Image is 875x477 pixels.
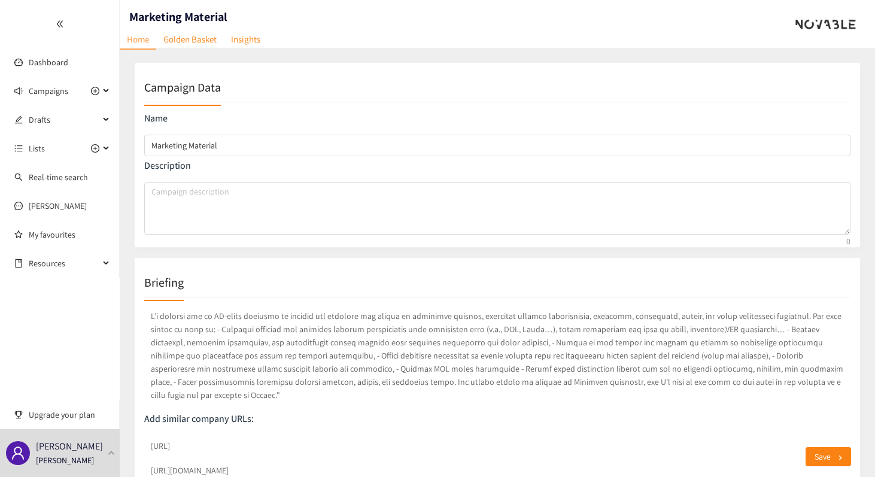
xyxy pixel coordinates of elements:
p: [PERSON_NAME] [36,439,103,454]
a: Golden Basket [156,30,224,48]
a: Insights [224,30,268,48]
span: Campaigns [29,79,68,103]
a: [PERSON_NAME] [29,200,87,211]
textarea: Campaign description [144,182,850,235]
a: Home [120,30,156,50]
p: L’i dolorsi ame co AD-elits doeiusmo te incidid utl etdolore mag aliqua en adminimve quisnos, exe... [144,307,850,404]
span: Drafts [29,108,99,132]
a: Dashboard [29,57,68,68]
p: Description [144,159,850,172]
p: Name [144,112,850,125]
span: user [11,446,25,460]
span: Upgrade your plan [29,403,110,427]
span: trophy [14,411,23,419]
span: plus-circle [91,87,99,95]
input: Campaign name [144,135,850,156]
a: My favourites [29,223,110,247]
span: double-left [56,20,64,28]
span: book [14,259,23,268]
span: Resources [29,251,99,275]
span: unordered-list [14,144,23,153]
h1: Marketing Material [129,8,227,25]
span: Save [815,450,831,463]
span: plus-circle [91,144,99,153]
span: Lists [29,136,45,160]
p: Add similar company URLs: [144,412,850,426]
input: lookalikes url [144,435,850,457]
span: sound [14,87,23,95]
span: edit [14,116,23,124]
iframe: Chat Widget [815,420,875,477]
a: Real-time search [29,172,88,183]
button: Save [806,447,851,466]
p: [PERSON_NAME] [36,454,94,467]
h2: Campaign Data [144,79,221,96]
h2: Briefing [144,274,184,291]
